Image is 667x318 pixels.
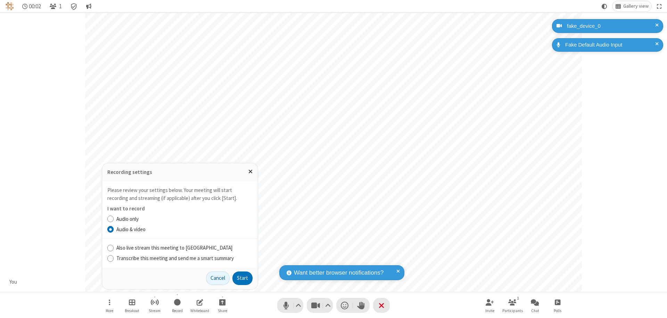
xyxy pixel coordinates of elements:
label: Transcribe this meeting and send me a smart summary [116,254,253,262]
button: Cancel [206,271,230,285]
span: Chat [531,309,539,313]
span: Breakout [125,309,139,313]
button: Open shared whiteboard [189,295,210,315]
span: Participants [502,309,523,313]
label: I want to record [107,205,145,212]
button: End or leave meeting [373,298,390,313]
button: Mute (⌘+Shift+A) [277,298,303,313]
div: Fake Default Audio Input [563,41,658,49]
img: QA Selenium DO NOT DELETE OR CHANGE [6,2,14,10]
span: Want better browser notifications? [294,268,384,277]
button: Manage Breakout Rooms [122,295,142,315]
button: Video setting [323,298,333,313]
button: Conversation [83,1,94,11]
span: Whiteboard [190,309,209,313]
span: Polls [554,309,561,313]
label: Audio only [116,215,253,223]
span: Record [172,309,183,313]
button: Open poll [547,295,568,315]
div: Meeting details Encryption enabled [67,1,81,11]
div: 1 [515,295,521,301]
button: Change layout [612,1,651,11]
div: You [7,278,20,286]
span: Stream [149,309,160,313]
span: Gallery view [623,3,649,9]
button: Stop video (⌘+Shift+V) [307,298,333,313]
button: Close popover [243,163,258,180]
span: Invite [485,309,494,313]
label: Recording settings [107,169,152,175]
button: Open participant list [47,1,65,11]
button: Fullscreen [654,1,665,11]
div: Timer [19,1,44,11]
button: Send a reaction [336,298,353,313]
label: Please review your settings below. Your meeting will start recording and streaming (if applicable... [107,187,237,201]
button: Start streaming [144,295,165,315]
div: fake_device_0 [565,22,658,30]
button: Using system theme [599,1,610,11]
button: Start sharing [212,295,233,315]
button: Invite participants (⌘+Shift+I) [479,295,500,315]
button: Open chat [525,295,545,315]
button: Start [232,271,253,285]
span: 1 [59,3,62,10]
button: Record [167,295,188,315]
button: Open participant list [502,295,523,315]
label: Also live stream this meeting to [GEOGRAPHIC_DATA] [116,244,253,252]
button: Open menu [99,295,120,315]
span: 00:02 [29,3,41,10]
button: Audio settings [294,298,303,313]
label: Audio & video [116,226,253,234]
span: More [106,309,113,313]
button: Raise hand [353,298,370,313]
span: Share [218,309,227,313]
